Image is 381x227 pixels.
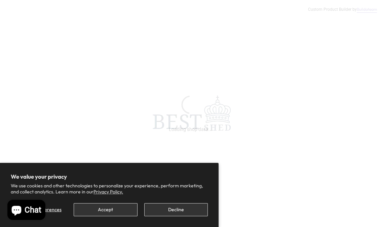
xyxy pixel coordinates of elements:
[74,203,137,216] button: Accept
[11,183,208,195] p: We use cookies and other technologies to personalize your experience, perform marketing, and coll...
[93,189,123,195] a: Privacy Policy.
[11,174,208,180] h2: We value your privacy
[5,200,47,222] inbox-online-store-chat: Shopify online store chat
[144,203,208,216] button: Decline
